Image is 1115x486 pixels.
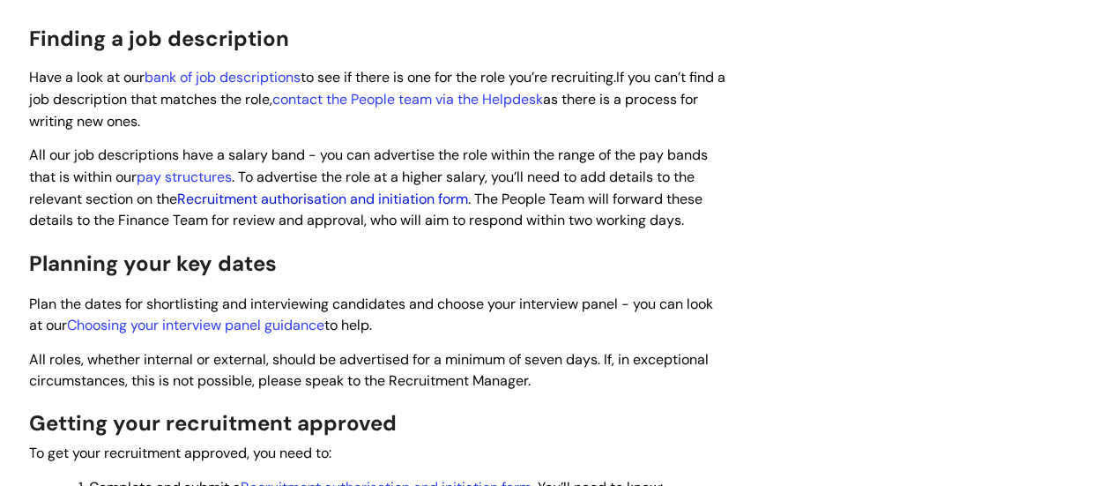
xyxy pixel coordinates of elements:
[177,190,468,208] a: Recruitment authorisation and initiation form
[29,68,616,86] span: Have a look at our to see if there is one for the role you’re recruiting.
[272,90,543,108] a: contact the People team via the Helpdesk
[29,68,725,131] span: If you can’t find a job description that matches the role, as there is a process for writing new ...
[29,409,397,437] span: Getting your recruitment approved
[137,168,232,186] a: pay structures
[29,444,331,462] span: To get your recruitment approved, you need to:
[29,250,277,277] span: Planning your key dates
[29,350,709,391] span: All roles, whether internal or external, should be advertised for a minimum of seven days. If, in...
[145,68,301,86] a: bank of job descriptions
[67,316,324,334] a: Choosing your interview panel guidance
[29,146,708,229] span: All our job descriptions have a salary band - you can advertise the role within the range of the ...
[29,25,289,52] span: Finding a job description
[29,295,713,335] span: Plan the dates for shortlisting and interviewing candidates and choose your interview panel - you...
